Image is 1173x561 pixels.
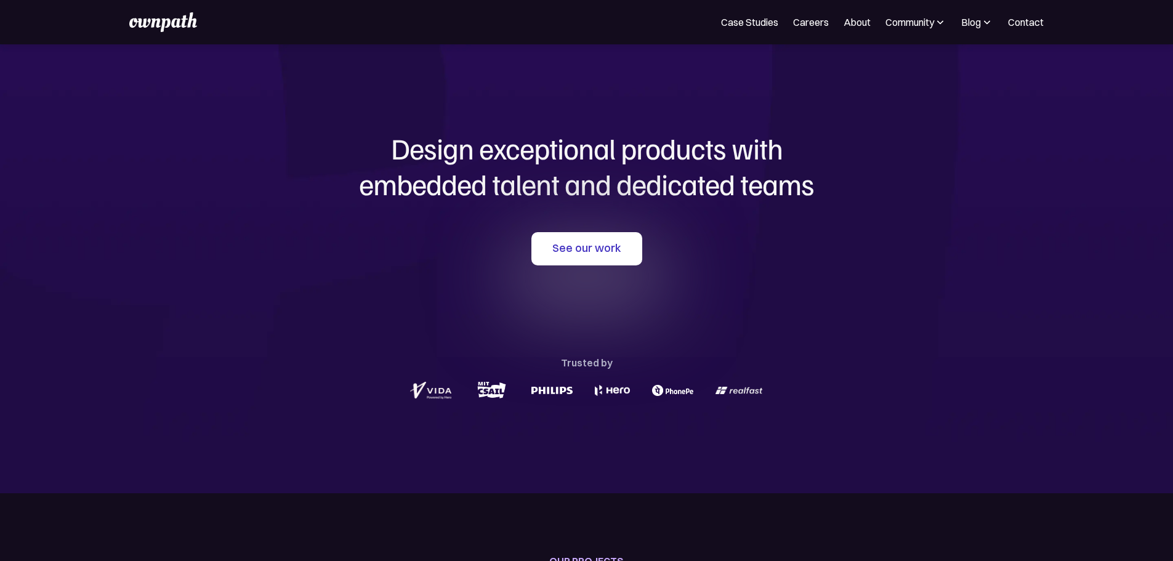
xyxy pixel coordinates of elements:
[561,354,613,371] div: Trusted by
[291,131,882,201] h1: Design exceptional products with embedded talent and dedicated teams
[885,15,946,30] div: Community
[1008,15,1044,30] a: Contact
[844,15,871,30] a: About
[721,15,778,30] a: Case Studies
[531,232,642,265] a: See our work
[961,15,993,30] div: Blog
[961,15,981,30] div: Blog
[885,15,934,30] div: Community
[793,15,829,30] a: Careers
